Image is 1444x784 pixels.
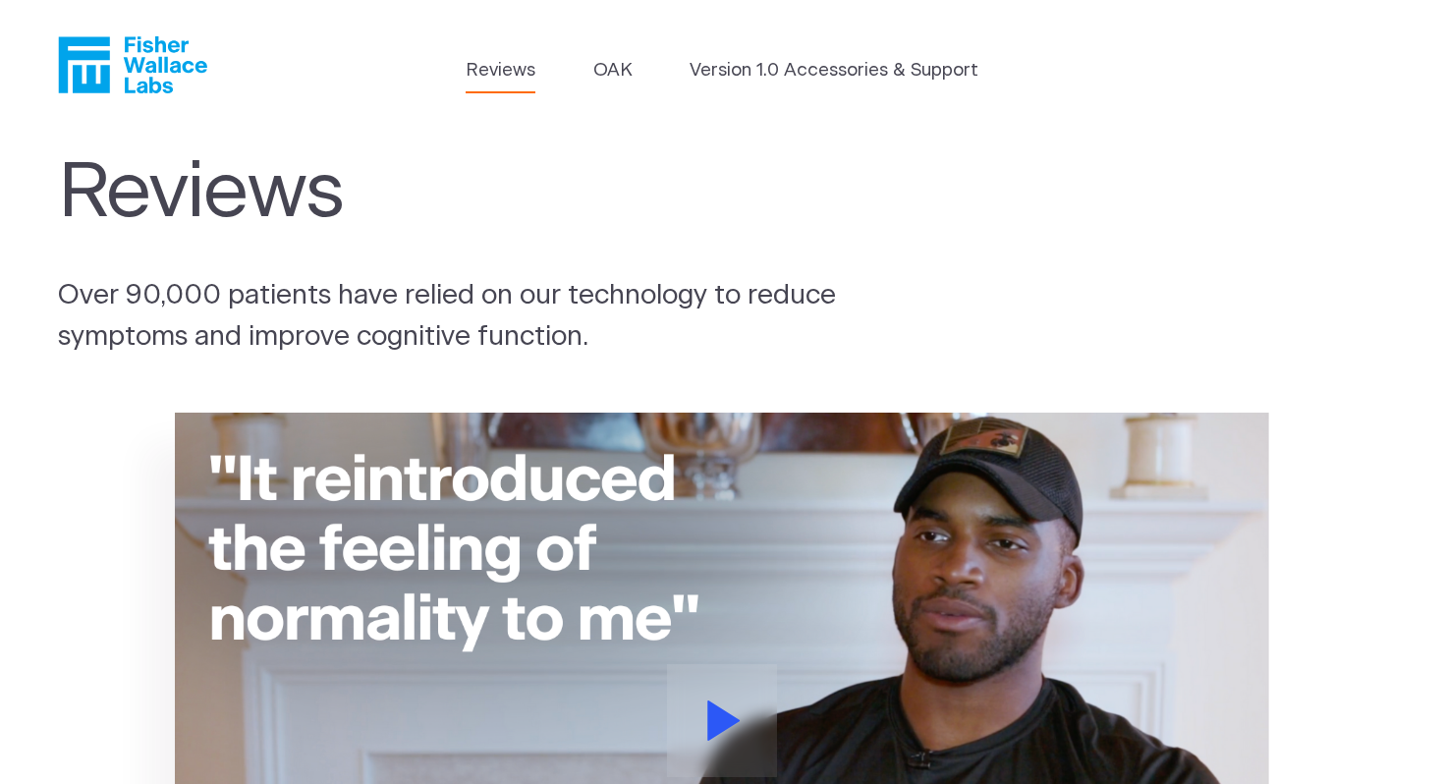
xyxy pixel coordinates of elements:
p: Over 90,000 patients have relied on our technology to reduce symptoms and improve cognitive funct... [58,276,916,359]
a: OAK [593,57,633,84]
h1: Reviews [58,148,875,239]
a: Reviews [466,57,535,84]
a: Fisher Wallace [58,36,207,93]
a: Version 1.0 Accessories & Support [690,57,978,84]
svg: Play [707,700,741,741]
